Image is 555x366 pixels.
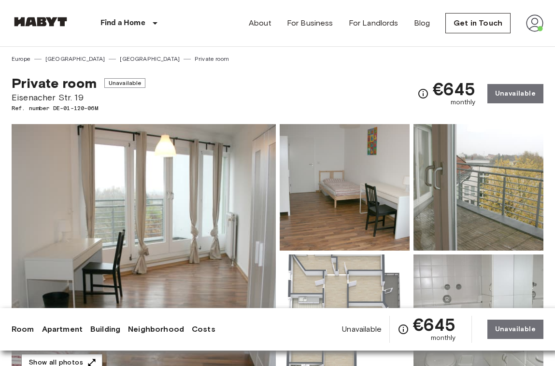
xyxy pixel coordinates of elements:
[287,17,333,29] a: For Business
[414,17,430,29] a: Blog
[195,55,229,63] a: Private room
[12,55,30,63] a: Europe
[451,98,476,107] span: monthly
[349,17,398,29] a: For Landlords
[433,80,476,98] span: €645
[342,324,382,335] span: Unavailable
[100,17,145,29] p: Find a Home
[120,55,180,63] a: [GEOGRAPHIC_DATA]
[42,324,83,335] a: Apartment
[45,55,105,63] a: [GEOGRAPHIC_DATA]
[398,324,409,335] svg: Check cost overview for full price breakdown. Please note that discounts apply to new joiners onl...
[12,104,145,113] span: Ref. number DE-01-120-06M
[431,333,456,343] span: monthly
[526,14,543,32] img: avatar
[192,324,215,335] a: Costs
[280,124,410,251] img: Picture of unit DE-01-120-06M
[12,75,97,91] span: Private room
[90,324,120,335] a: Building
[128,324,184,335] a: Neighborhood
[413,316,456,333] span: €645
[445,13,511,33] a: Get in Touch
[12,324,34,335] a: Room
[413,124,543,251] img: Picture of unit DE-01-120-06M
[12,17,70,27] img: Habyt
[417,88,429,99] svg: Check cost overview for full price breakdown. Please note that discounts apply to new joiners onl...
[12,91,145,104] span: Eisenacher Str. 19
[249,17,271,29] a: About
[104,78,146,88] span: Unavailable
